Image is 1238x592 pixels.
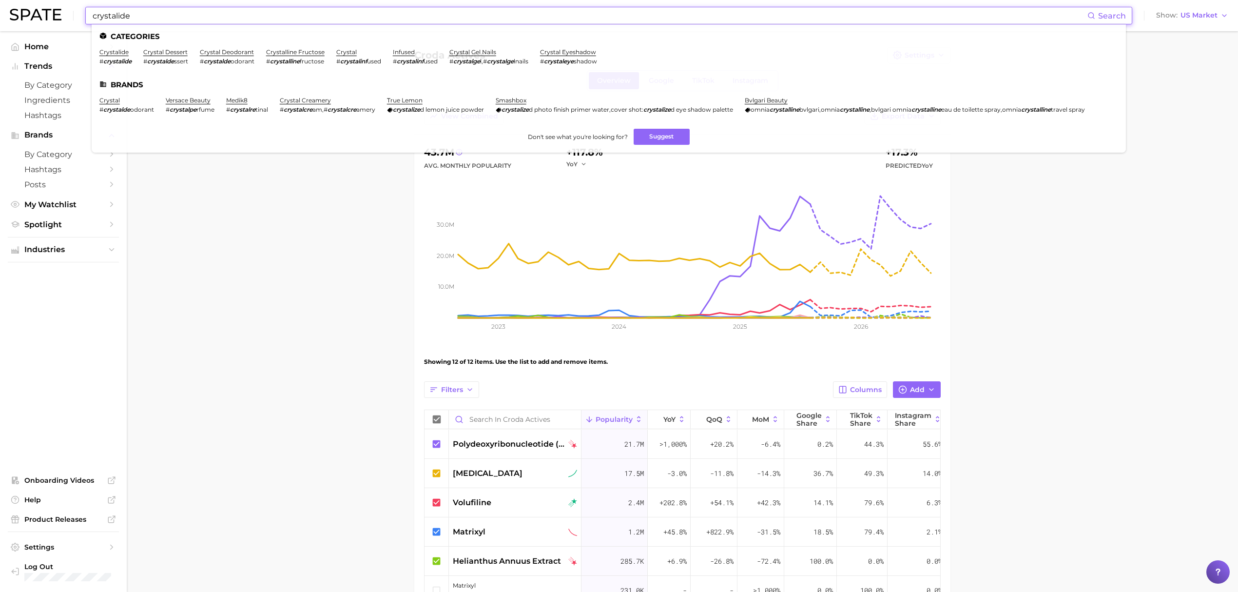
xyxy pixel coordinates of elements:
[611,106,643,113] span: cover shot:
[663,526,687,538] span: +45.8%
[92,7,1087,24] input: Search here for a brand, industry, or ingredient
[387,97,423,104] a: true lemon
[324,106,328,113] span: #
[24,62,102,71] span: Trends
[99,106,103,113] span: #
[710,468,734,479] span: -11.8%
[449,48,496,56] a: crystal gel nails
[1021,106,1051,113] em: crystalline
[612,323,626,330] tspan: 2024
[566,160,587,168] button: YoY
[568,498,577,507] img: rising star
[24,165,102,174] span: Hashtags
[24,42,102,51] span: Home
[923,438,942,450] span: 55.6%
[568,557,577,566] img: falling star
[634,129,690,145] button: Suggest
[1156,13,1178,18] span: Show
[453,497,491,509] span: volufiline
[813,468,833,479] span: 36.7%
[648,410,691,429] button: YoY
[927,555,942,567] span: 0.0%
[8,242,119,257] button: Industries
[540,58,544,65] span: #
[24,200,102,209] span: My Watchlist
[200,48,254,56] a: crystal deodorant
[24,515,102,524] span: Product Releases
[751,106,770,113] span: omnia
[24,111,102,120] span: Hashtags
[226,97,248,104] a: medik8
[8,177,119,192] a: Posts
[864,526,884,538] span: 79.4%
[8,540,119,554] a: Settings
[496,106,733,113] div: ,
[24,220,102,229] span: Spotlight
[24,476,102,485] span: Onboarding Videos
[174,58,188,65] span: ssert
[424,58,438,65] span: used
[328,106,356,113] em: crystalcre
[833,381,887,398] button: Columns
[143,48,188,56] a: crystal dessert
[425,547,970,576] button: helianthus annuus extractfalling star285.7k+6.9%-26.8%-72.4%100.0%0.0%0.0%
[437,252,454,259] tspan: 20.0m
[671,106,733,113] span: d eye shadow palette
[923,468,942,479] span: 14.0%
[453,58,480,65] em: crystalge
[941,106,1001,113] span: eau de toilette spray
[886,160,933,172] span: Predicted
[99,80,1118,89] li: Brands
[437,221,454,228] tspan: 30.0m
[312,106,322,113] span: am
[8,197,119,212] a: My Watchlist
[1154,9,1231,22] button: ShowUS Market
[667,555,687,567] span: +6.9%
[453,580,515,592] div: matrixyl
[393,106,420,113] em: crystalize
[566,160,578,168] span: YoY
[927,497,942,509] span: 6.3%
[280,106,375,113] div: ,
[24,180,102,189] span: Posts
[336,58,340,65] span: #
[166,97,211,104] a: versace beauty
[99,58,103,65] span: #
[255,106,268,113] span: tinal
[103,58,132,65] em: crystalide
[24,562,111,571] span: Log Out
[491,323,505,330] tspan: 2023
[425,488,970,517] button: volufilinerising star2.4m+202.8%+54.1%+42.3%14.1%79.6%6.3%
[200,58,204,65] span: #
[757,526,780,538] span: -31.5%
[733,323,747,330] tspan: 2025
[8,108,119,123] a: Hashtags
[895,412,931,427] span: Instagram Share
[854,323,868,330] tspan: 2026
[850,386,882,394] span: Columns
[710,497,734,509] span: +54.1%
[425,517,970,547] button: matrixylsustained decliner1.2m+45.8%+822.9%-31.5%18.5%79.4%2.1%
[336,48,357,56] a: crystal
[393,58,397,65] span: #
[496,97,526,104] a: smashbox
[770,106,799,113] em: crystalline
[864,497,884,509] span: 79.6%
[502,106,529,113] em: crystalize
[757,497,780,509] span: +42.3%
[710,555,734,567] span: -26.8%
[628,497,644,509] span: 2.4m
[813,497,833,509] span: 14.1%
[266,58,270,65] span: #
[871,106,911,113] span: bvlgari omnia
[166,106,170,113] span: #
[230,106,255,113] em: crystalre
[441,386,463,394] span: Filters
[424,348,941,375] div: Showing 12 of 12 items. Use the list to add and remove items.
[280,106,284,113] span: #
[196,106,214,113] span: rfume
[420,106,484,113] span: d lemon juice powder
[393,48,415,56] a: infused
[821,106,840,113] span: omnia
[620,555,644,567] span: 285.7k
